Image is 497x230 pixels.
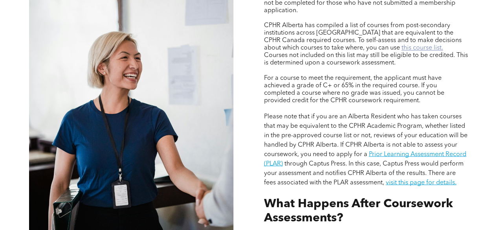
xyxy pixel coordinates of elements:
[401,45,443,51] a: this course list.
[385,179,456,186] a: visit this page for details.
[264,160,463,186] span: through Captus Press. In this case, Captus Press would perform your assessment and notifies CPHR ...
[264,198,453,224] span: What Happens After Coursework Assessments?
[264,113,467,157] span: Please note that if you are an Alberta Resident who has taken courses that may be equivalent to t...
[264,52,468,66] span: Courses not included on this list may still be eligible to be credited. This is determined upon a...
[264,151,466,167] a: Prior Learning Assessment Record (PLAR)
[264,22,461,51] span: CPHR Alberta has compiled a list of courses from post-secondary institutions across [GEOGRAPHIC_D...
[264,75,444,103] span: For a course to meet the requirement, the applicant must have achieved a grade of C+ or 65% in th...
